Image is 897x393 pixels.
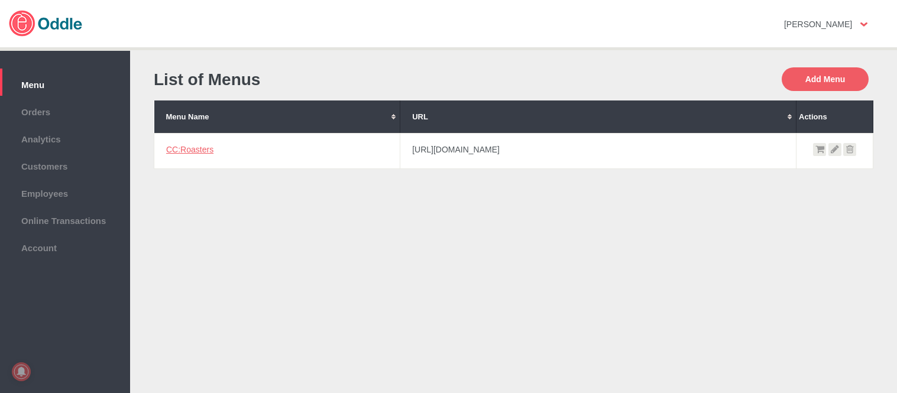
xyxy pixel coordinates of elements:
[6,104,124,117] span: Orders
[166,112,388,121] div: Menu Name
[154,100,400,133] th: Menu Name: No sort applied, activate to apply an ascending sort
[166,145,213,154] a: CC:Roasters
[412,112,784,121] div: URL
[6,213,124,226] span: Online Transactions
[6,186,124,199] span: Employees
[6,240,124,253] span: Account
[6,131,124,144] span: Analytics
[860,22,867,27] img: user-option-arrow.png
[400,133,796,168] td: [URL][DOMAIN_NAME]
[6,77,124,90] span: Menu
[796,100,873,133] th: Actions: No sort applied, sorting is disabled
[6,158,124,171] span: Customers
[784,20,852,29] strong: [PERSON_NAME]
[782,67,869,91] button: Add Menu
[154,70,508,89] h1: List of Menus
[400,100,796,133] th: URL: No sort applied, activate to apply an ascending sort
[799,112,870,121] div: Actions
